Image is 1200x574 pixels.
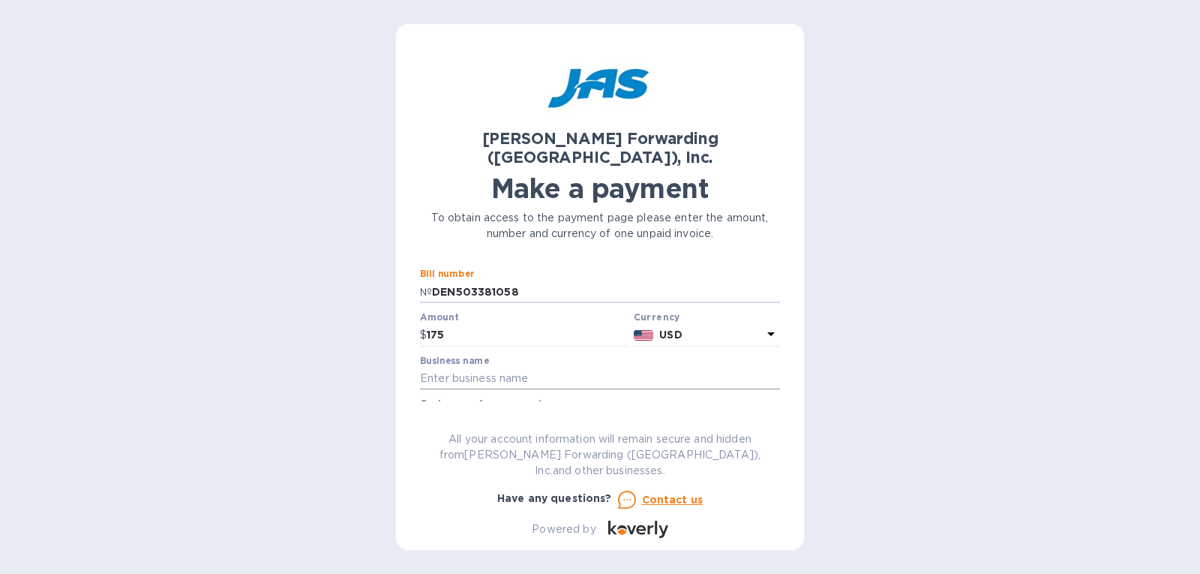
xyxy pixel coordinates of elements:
label: Customer reference number [420,400,554,409]
img: USD [634,330,654,341]
input: Enter bill number [432,281,780,303]
p: № [420,284,432,300]
label: Bill number [420,270,474,279]
input: Enter business name [420,368,780,390]
b: Currency [634,311,680,323]
b: Have any questions? [497,492,612,504]
b: USD [659,329,682,341]
input: 0.00 [427,324,628,347]
p: To obtain access to the payment page please enter the amount, number and currency of one unpaid i... [420,210,780,242]
p: All your account information will remain secure and hidden from [PERSON_NAME] Forwarding ([GEOGRA... [420,431,780,479]
p: $ [420,327,427,343]
label: Amount [420,313,458,322]
h1: Make a payment [420,173,780,204]
u: Contact us [642,494,703,506]
b: [PERSON_NAME] Forwarding ([GEOGRAPHIC_DATA]), Inc. [482,129,718,167]
label: Business name [420,356,489,365]
p: Powered by [532,521,595,537]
